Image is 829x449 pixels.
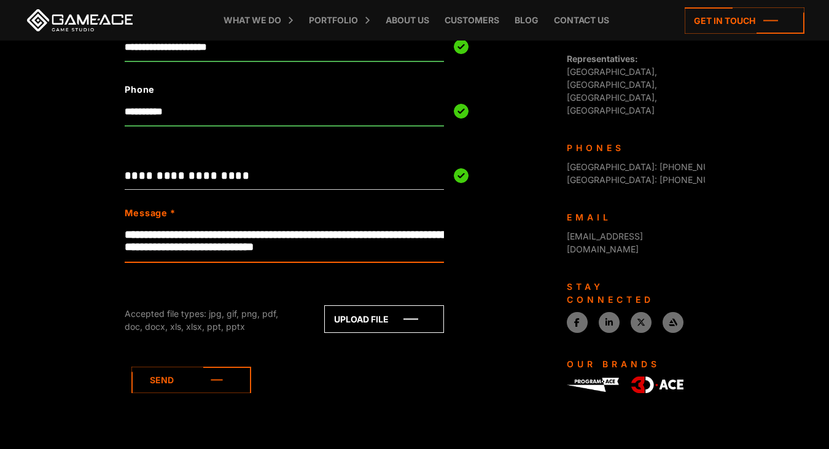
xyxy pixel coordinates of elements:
[131,367,251,393] a: Send
[125,206,175,220] label: Message *
[567,280,696,306] div: Stay connected
[567,53,638,64] strong: Representatives:
[567,231,643,254] a: [EMAIL_ADDRESS][DOMAIN_NAME]
[685,7,804,34] a: Get in touch
[631,377,683,394] img: 3D-Ace
[324,305,444,333] a: Upload file
[567,174,736,185] span: [GEOGRAPHIC_DATA]: [PHONE_NUMBER]
[567,211,696,224] div: Email
[125,307,297,333] div: Accepted file types: jpg, gif, png, pdf, doc, docx, xls, xlsx, ppt, pptx
[125,83,380,96] label: Phone
[567,357,696,370] div: Our Brands
[567,141,696,154] div: Phones
[567,378,619,392] img: Program-Ace
[567,53,657,115] span: [GEOGRAPHIC_DATA], [GEOGRAPHIC_DATA], [GEOGRAPHIC_DATA], [GEOGRAPHIC_DATA]
[567,162,736,172] span: [GEOGRAPHIC_DATA]: [PHONE_NUMBER]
